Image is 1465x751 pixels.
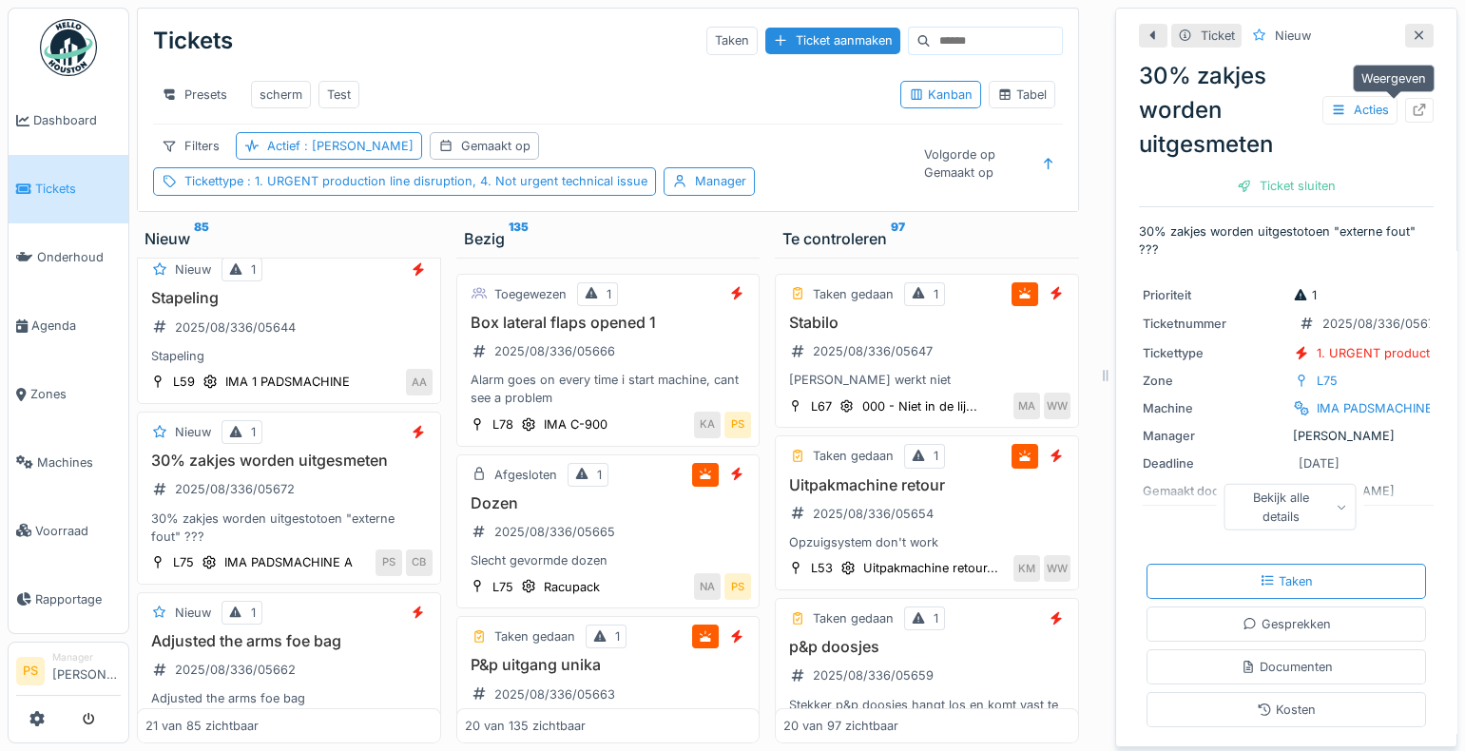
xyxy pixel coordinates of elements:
div: Nieuw [145,227,434,250]
h3: Stapeling [145,289,433,307]
span: Dashboard [33,111,121,129]
div: 2025/08/336/05663 [494,685,615,703]
div: Zone [1143,372,1285,390]
div: 1 [251,423,256,441]
div: Kanban [909,86,973,104]
div: Taken gedaan [813,609,894,627]
div: Presets [153,81,236,108]
div: 2025/08/336/05654 [813,505,934,523]
span: Onderhoud [37,248,121,266]
div: Bekijk alle details [1224,484,1357,530]
div: Taken gedaan [813,285,894,303]
div: KA [694,412,721,438]
div: Taken [1260,572,1313,590]
div: [PERSON_NAME] [1143,427,1430,445]
div: L75 [492,578,513,596]
div: Tickets [153,16,233,66]
div: 2025/08/336/05662 [175,661,296,679]
div: Te controleren [782,227,1071,250]
a: Dashboard [9,87,128,155]
div: 20 van 97 zichtbaar [783,717,898,735]
li: [PERSON_NAME] [52,650,121,691]
div: PS [724,412,751,438]
a: Agenda [9,292,128,360]
div: 30% zakjes worden uitgesmeten [1139,59,1434,162]
div: 1 [251,604,256,622]
span: Zones [30,385,121,403]
sup: 135 [509,227,529,250]
div: Gesprekken [1243,615,1331,633]
div: Racupack [544,578,600,596]
div: 1 [934,609,938,627]
div: Uitpakmachine retour... [863,559,998,577]
h3: Adjusted the arms foe bag [145,632,433,650]
div: 1 [615,627,620,645]
span: : [PERSON_NAME] [300,139,414,153]
div: IMA PADSMACHINE A [224,553,353,571]
h3: Box lateral flaps opened 1 [465,314,752,332]
div: 30% zakjes worden uitgestotoen "externe fout" ??? [145,510,433,546]
sup: 85 [194,227,209,250]
div: Adjusted the arms foe bag [145,689,433,707]
div: 2025/08/336/05666 [494,342,615,360]
div: NA [694,573,721,600]
div: 20 van 135 zichtbaar [465,717,586,735]
div: IMA 1 PADSMACHINE [225,373,350,391]
div: Taken [706,27,758,54]
span: Voorraad [35,522,121,540]
h3: p&p doosjes [783,638,1070,656]
a: PS Manager[PERSON_NAME] [16,650,121,696]
div: Opzuigsystem don't work [783,533,1070,551]
div: Test [327,86,351,104]
a: Rapportage [9,565,128,633]
div: Nieuw [175,604,211,622]
div: Nieuw [1275,27,1311,45]
div: Acties [1322,96,1398,124]
div: 1 [934,285,938,303]
div: Weergeven [1353,65,1435,92]
div: [PERSON_NAME] werkt niet [783,371,1070,389]
div: 21 van 85 zichtbaar [145,717,259,735]
div: Stapeling [145,347,433,365]
h3: Dozen [465,494,752,512]
div: Ticket aanmaken [765,28,900,53]
div: Prioriteit [1143,286,1285,304]
span: : 1. URGENT production line disruption, 4. Not urgent technical issue [243,174,647,188]
div: Actief [267,137,414,155]
a: Zones [9,360,128,429]
div: Nieuw [175,423,211,441]
div: Documenten [1241,658,1333,676]
h3: 30% zakjes worden uitgesmeten [145,452,433,470]
div: 2025/08/336/05647 [813,342,933,360]
a: Machines [9,429,128,497]
div: 1 [251,260,256,279]
a: Voorraad [9,496,128,565]
div: CB [406,549,433,576]
a: Tickets [9,155,128,223]
div: L59 [173,373,195,391]
div: 1 [1293,286,1317,304]
span: Tickets [35,180,121,198]
div: Stekker p&p doosjes hangt los en komt vast te zitten in grijper. [783,696,1070,732]
a: Onderhoud [9,223,128,292]
div: Ticket [1201,27,1235,45]
div: Gemaakt op [461,137,530,155]
div: Tickettype [184,172,647,190]
div: L75 [1317,372,1338,390]
div: Manager [695,172,746,190]
div: 2025/08/336/05665 [494,523,615,541]
div: 1 [607,285,611,303]
div: L53 [811,559,833,577]
div: Deadline [1143,454,1285,472]
div: 2025/08/336/05672 [175,480,295,498]
div: Afgesloten [494,466,557,484]
h3: Stabilo [783,314,1070,332]
div: Ticketnummer [1143,315,1285,333]
div: L67 [811,397,832,415]
div: Slecht gevormde dozen [465,551,752,569]
div: Ticket sluiten [1229,173,1343,199]
div: Alarm goes on every time i start machine, cant see a problem [465,371,752,407]
div: Manager [52,650,121,664]
sup: 97 [891,227,905,250]
div: Tickettype [1143,344,1285,362]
